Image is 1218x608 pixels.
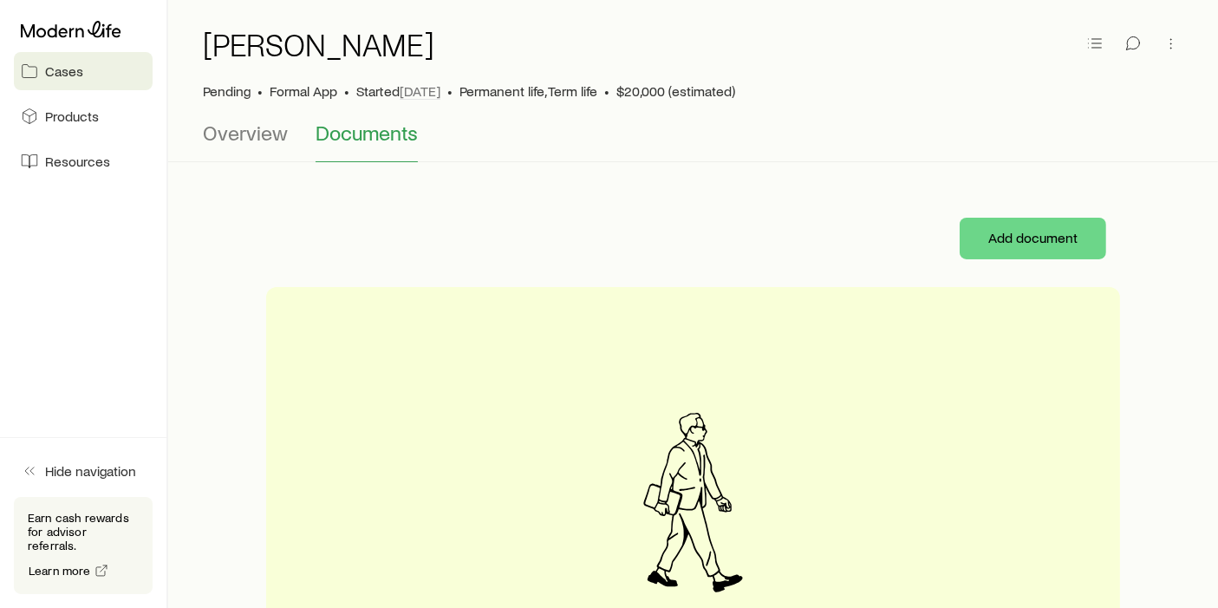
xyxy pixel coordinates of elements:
[203,121,1183,162] div: Case details tabs
[604,82,609,100] span: •
[400,82,440,100] span: [DATE]
[203,27,434,62] h1: [PERSON_NAME]
[257,82,263,100] span: •
[344,82,349,100] span: •
[616,82,735,100] span: $20,000 (estimated)
[14,452,153,490] button: Hide navigation
[14,97,153,135] a: Products
[14,52,153,90] a: Cases
[960,218,1106,259] button: Add document
[14,142,153,180] a: Resources
[45,462,136,480] span: Hide navigation
[203,121,288,145] span: Overview
[45,108,99,125] span: Products
[45,153,110,170] span: Resources
[28,511,139,552] p: Earn cash rewards for advisor referrals.
[316,121,418,145] span: Documents
[356,82,440,100] p: Started
[459,82,597,100] span: Permanent life, Term life
[447,82,453,100] span: •
[203,82,251,100] p: Pending
[29,565,91,577] span: Learn more
[270,82,337,100] span: Formal App
[45,62,83,80] span: Cases
[14,497,153,594] div: Earn cash rewards for advisor referrals.Learn more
